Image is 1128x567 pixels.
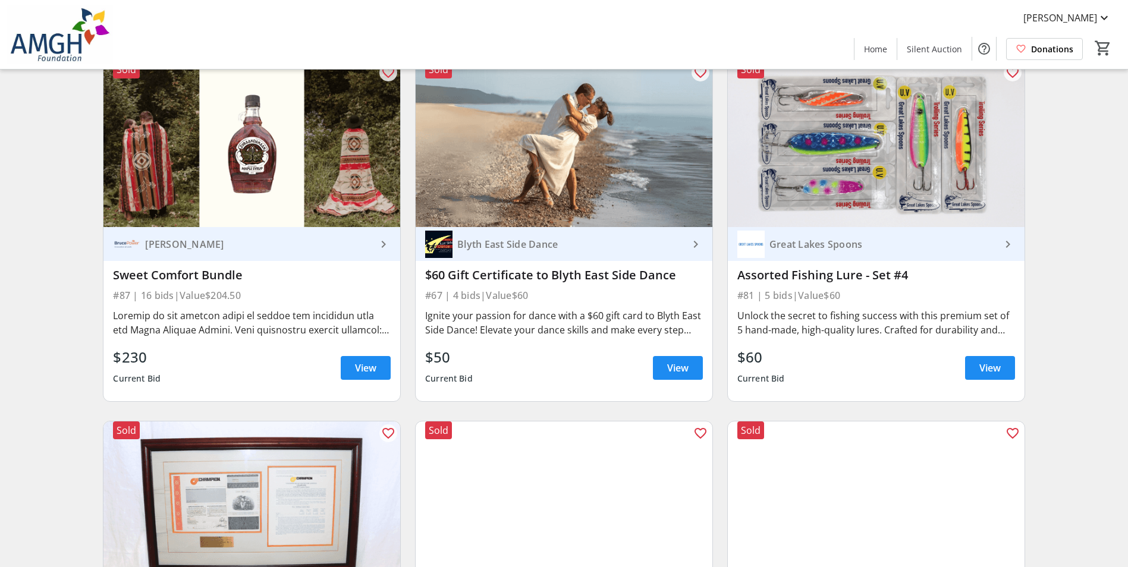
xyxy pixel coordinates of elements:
span: View [979,361,1001,375]
div: Blyth East Side Dance [453,238,689,250]
a: Silent Auction [897,38,972,60]
img: Bruce Power [113,231,140,258]
span: Donations [1031,43,1073,55]
div: Ignite your passion for dance with a $60 gift card to Blyth East Side Dance! Elevate your dance s... [425,308,703,337]
div: #81 | 5 bids | Value $60 [737,287,1015,304]
a: View [341,356,391,380]
button: Cart [1092,37,1114,59]
div: Great Lakes Spoons [765,238,1001,250]
img: Sweet Comfort Bundle [103,61,400,228]
mat-icon: favorite_outline [1006,65,1020,80]
div: Loremip do sit ametcon adipi el seddoe tem incididun utla etd Magna Aliquae Admini. Veni quisnost... [113,308,391,337]
mat-icon: favorite_outline [381,426,395,440]
span: View [667,361,689,375]
img: Assorted Fishing Lure - Set #4 [728,61,1025,228]
img: Alexandra Marine & General Hospital Foundation's Logo [7,5,113,64]
div: $230 [113,346,161,368]
div: Sold [425,421,452,439]
img: Blyth East Side Dance [425,231,453,258]
div: Sold [113,421,140,439]
button: [PERSON_NAME] [1014,8,1121,27]
mat-icon: keyboard_arrow_right [1001,237,1015,251]
div: #87 | 16 bids | Value $204.50 [113,287,391,304]
button: Help [972,37,996,61]
div: Assorted Fishing Lure - Set #4 [737,268,1015,282]
a: View [965,356,1015,380]
span: Home [864,43,887,55]
span: View [355,361,376,375]
mat-icon: favorite_outline [1006,426,1020,440]
a: Bruce Power[PERSON_NAME] [103,227,400,261]
a: Home [854,38,897,60]
mat-icon: favorite_outline [693,65,708,80]
div: Sweet Comfort Bundle [113,268,391,282]
div: Current Bid [113,368,161,389]
div: [PERSON_NAME] [140,238,376,250]
span: [PERSON_NAME] [1023,11,1097,25]
mat-icon: keyboard_arrow_right [376,237,391,251]
a: View [653,356,703,380]
div: Current Bid [737,368,785,389]
div: $60 Gift Certificate to Blyth East Side Dance [425,268,703,282]
div: $60 [737,346,785,368]
a: Great Lakes SpoonsGreat Lakes Spoons [728,227,1025,261]
mat-icon: favorite_outline [693,426,708,440]
div: Current Bid [425,368,473,389]
a: Blyth East Side DanceBlyth East Side Dance [416,227,712,261]
mat-icon: keyboard_arrow_right [689,237,703,251]
div: Sold [737,421,764,439]
mat-icon: favorite_outline [381,65,395,80]
a: Donations [1006,38,1083,60]
div: #67 | 4 bids | Value $60 [425,287,703,304]
div: $50 [425,346,473,368]
span: Silent Auction [907,43,962,55]
img: Great Lakes Spoons [737,231,765,258]
div: Unlock the secret to fishing success with this premium set of 5 hand-made, high-quality lures. Cr... [737,308,1015,337]
img: $60 Gift Certificate to Blyth East Side Dance [416,61,712,228]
